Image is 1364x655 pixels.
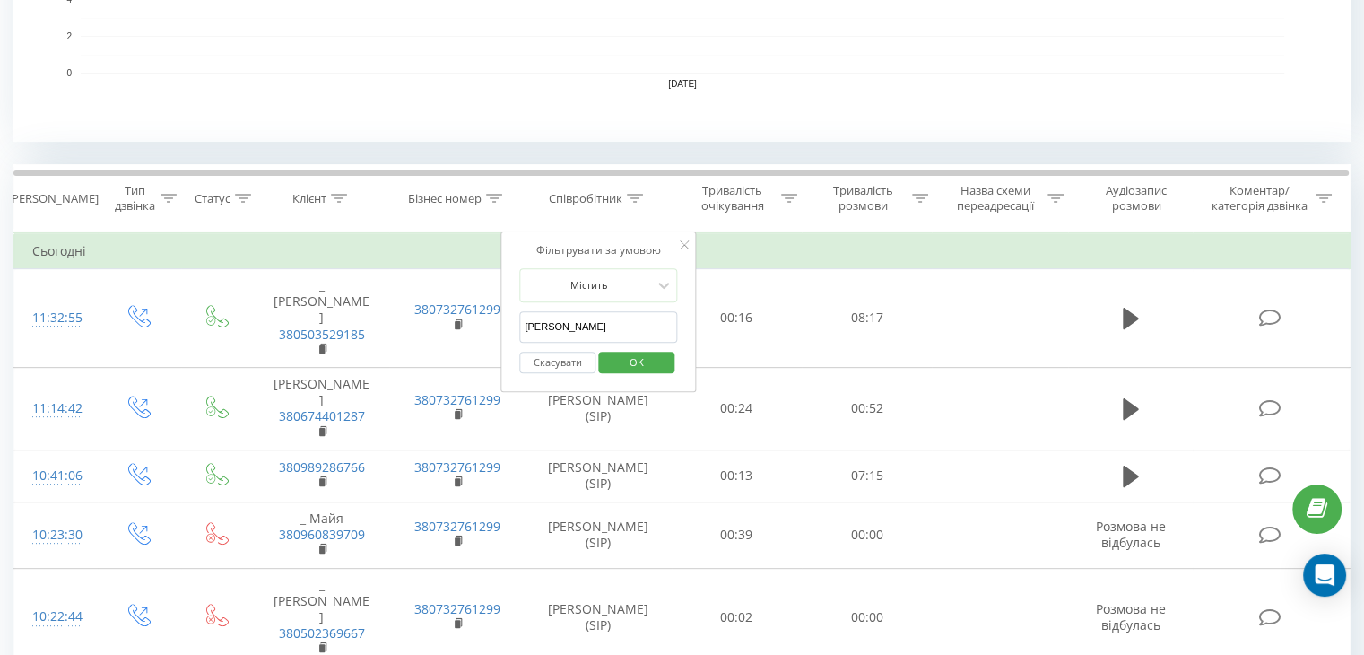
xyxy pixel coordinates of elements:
a: 380732761299 [414,301,500,318]
a: 380732761299 [414,518,500,535]
div: 11:14:42 [32,391,80,426]
td: Сьогодні [14,233,1351,269]
div: Співробітник [549,191,622,206]
a: 380732761299 [414,600,500,617]
td: _ [PERSON_NAME] [254,269,389,368]
td: [PERSON_NAME] (SIP) [526,368,672,450]
div: Тривалість очікування [688,183,778,214]
div: Open Intercom Messenger [1303,554,1346,597]
span: OK [612,348,662,376]
td: [PERSON_NAME] (SIP) [526,450,672,502]
div: 10:23:30 [32,518,80,553]
div: Бізнес номер [408,191,482,206]
td: 00:00 [802,502,932,568]
div: Тривалість розмови [818,183,908,214]
div: Статус [195,191,230,206]
div: 10:22:44 [32,599,80,634]
a: 380674401287 [279,407,365,424]
div: Назва схеми переадресації [949,183,1043,214]
td: 08:17 [802,269,932,368]
div: 11:32:55 [32,301,80,336]
a: 380502369667 [279,624,365,642]
span: Розмова не відбулась [1096,518,1166,551]
div: 10:41:06 [32,458,80,493]
div: Аудіозапис розмови [1084,183,1189,214]
text: [DATE] [668,79,697,89]
a: 380960839709 [279,526,365,543]
a: 380732761299 [414,391,500,408]
text: 2 [66,31,72,41]
button: OK [598,352,674,374]
div: Фільтрувати за умовою [519,241,677,259]
span: Розмова не відбулась [1096,600,1166,633]
a: 380989286766 [279,458,365,476]
input: Введіть значення [519,311,677,343]
text: 0 [66,68,72,78]
td: 07:15 [802,450,932,502]
td: 00:24 [672,368,802,450]
div: Коментар/категорія дзвінка [1206,183,1311,214]
a: 380503529185 [279,326,365,343]
td: _ Майя [254,502,389,568]
a: 380732761299 [414,458,500,476]
td: [PERSON_NAME] [254,368,389,450]
td: 00:39 [672,502,802,568]
button: Скасувати [519,352,595,374]
div: [PERSON_NAME] [8,191,99,206]
td: 00:52 [802,368,932,450]
td: 00:13 [672,450,802,502]
td: 00:16 [672,269,802,368]
div: Тип дзвінка [113,183,155,214]
div: Клієнт [292,191,326,206]
td: [PERSON_NAME] (SIP) [526,502,672,568]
